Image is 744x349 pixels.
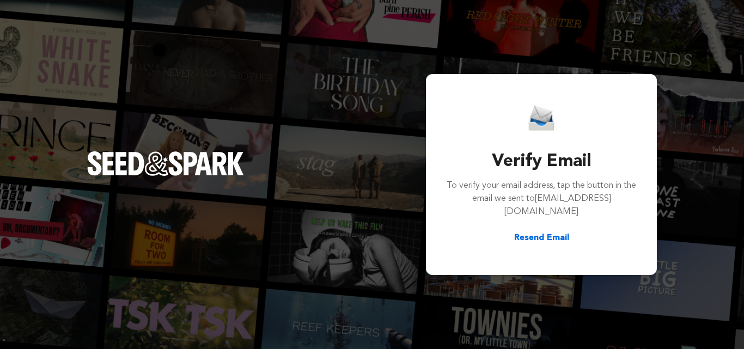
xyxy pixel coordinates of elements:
[87,151,244,175] img: Seed&Spark Logo
[446,179,637,218] p: To verify your email address, tap the button in the email we sent to
[514,231,569,244] button: Resend Email
[446,149,637,175] h3: Verify Email
[504,194,611,216] span: [EMAIL_ADDRESS][DOMAIN_NAME]
[528,105,554,131] img: Seed&Spark Email Icon
[87,151,244,197] a: Seed&Spark Homepage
